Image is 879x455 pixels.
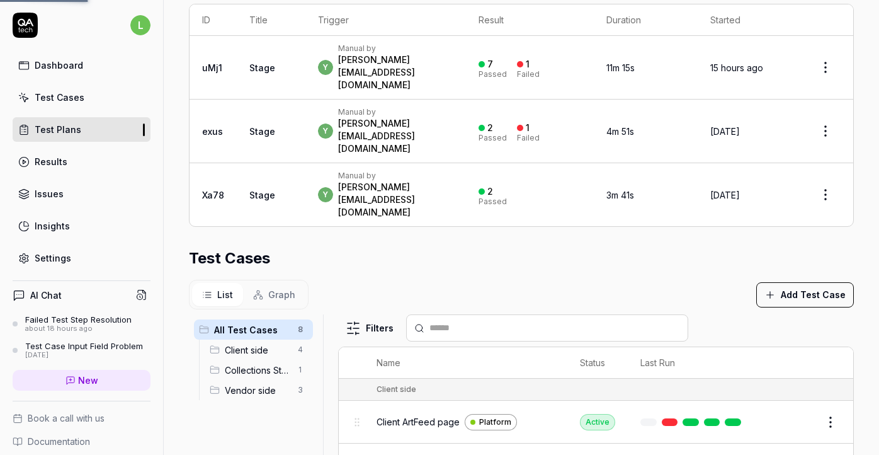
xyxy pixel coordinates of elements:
[35,187,64,200] div: Issues
[479,198,507,205] div: Passed
[710,126,740,137] time: [DATE]
[339,401,853,444] tr: Client ArtFeed pagePlatformActive
[13,181,150,206] a: Issues
[35,59,83,72] div: Dashboard
[192,283,243,306] button: List
[580,414,615,430] div: Active
[338,117,453,155] div: [PERSON_NAME][EMAIL_ADDRESS][DOMAIN_NAME]
[25,341,143,351] div: Test Case Input Field Problem
[25,351,143,360] div: [DATE]
[243,283,305,306] button: Graph
[217,288,233,301] span: List
[35,251,71,265] div: Settings
[465,414,517,430] a: Platform
[13,117,150,142] a: Test Plans
[249,62,275,73] a: Stage
[225,384,290,397] span: Vendor side
[628,347,759,379] th: Last Run
[202,62,222,73] a: uMj1
[130,15,150,35] span: l
[479,417,511,428] span: Platform
[567,347,628,379] th: Status
[479,134,507,142] div: Passed
[78,374,98,387] span: New
[205,340,313,360] div: Drag to reorderClient side4
[305,4,466,36] th: Trigger
[517,71,540,78] div: Failed
[25,314,132,325] div: Failed Test Step Resolution
[338,43,453,54] div: Manual by
[338,316,401,341] button: Filters
[130,13,150,38] button: l
[526,122,530,134] div: 1
[487,59,493,70] div: 7
[698,4,798,36] th: Started
[13,314,150,333] a: Failed Test Step Resolutionabout 18 hours ago
[293,342,308,357] span: 4
[526,59,530,70] div: 1
[214,323,290,337] span: All Test Cases
[30,289,62,302] h4: AI Chat
[205,380,313,400] div: Drag to reorderVendor side3
[190,4,237,36] th: ID
[249,126,275,137] a: Stage
[35,91,84,104] div: Test Cases
[225,364,290,377] span: Collections Stage
[710,190,740,200] time: [DATE]
[606,126,634,137] time: 4m 51s
[202,126,223,137] a: exus
[338,107,453,117] div: Manual by
[338,171,453,181] div: Manual by
[293,322,308,337] span: 8
[338,54,453,91] div: [PERSON_NAME][EMAIL_ADDRESS][DOMAIN_NAME]
[13,435,150,448] a: Documentation
[293,362,308,377] span: 1
[28,435,90,448] span: Documentation
[606,62,635,73] time: 11m 15s
[594,4,698,36] th: Duration
[35,155,67,168] div: Results
[487,122,493,134] div: 2
[268,288,295,301] span: Graph
[364,347,567,379] th: Name
[13,149,150,174] a: Results
[13,341,150,360] a: Test Case Input Field Problem[DATE]
[318,60,333,75] span: y
[35,123,81,136] div: Test Plans
[756,282,854,308] button: Add Test Case
[487,186,493,197] div: 2
[205,360,313,380] div: Drag to reorderCollections Stage1
[202,190,224,200] a: Xa78
[225,343,290,357] span: Client side
[606,190,634,200] time: 3m 41s
[479,71,507,78] div: Passed
[338,181,453,219] div: [PERSON_NAME][EMAIL_ADDRESS][DOMAIN_NAME]
[293,383,308,398] span: 3
[237,4,305,36] th: Title
[189,247,270,270] h2: Test Cases
[249,190,275,200] a: Stage
[13,246,150,270] a: Settings
[377,415,460,429] span: Client ArtFeed page
[13,53,150,78] a: Dashboard
[377,384,416,395] div: Client side
[710,62,763,73] time: 15 hours ago
[13,412,150,425] a: Book a call with us
[25,325,132,333] div: about 18 hours ago
[517,134,540,142] div: Failed
[35,219,70,233] div: Insights
[466,4,594,36] th: Result
[13,85,150,110] a: Test Cases
[28,412,105,425] span: Book a call with us
[318,187,333,202] span: y
[318,124,333,139] span: y
[13,214,150,238] a: Insights
[13,370,150,391] a: New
